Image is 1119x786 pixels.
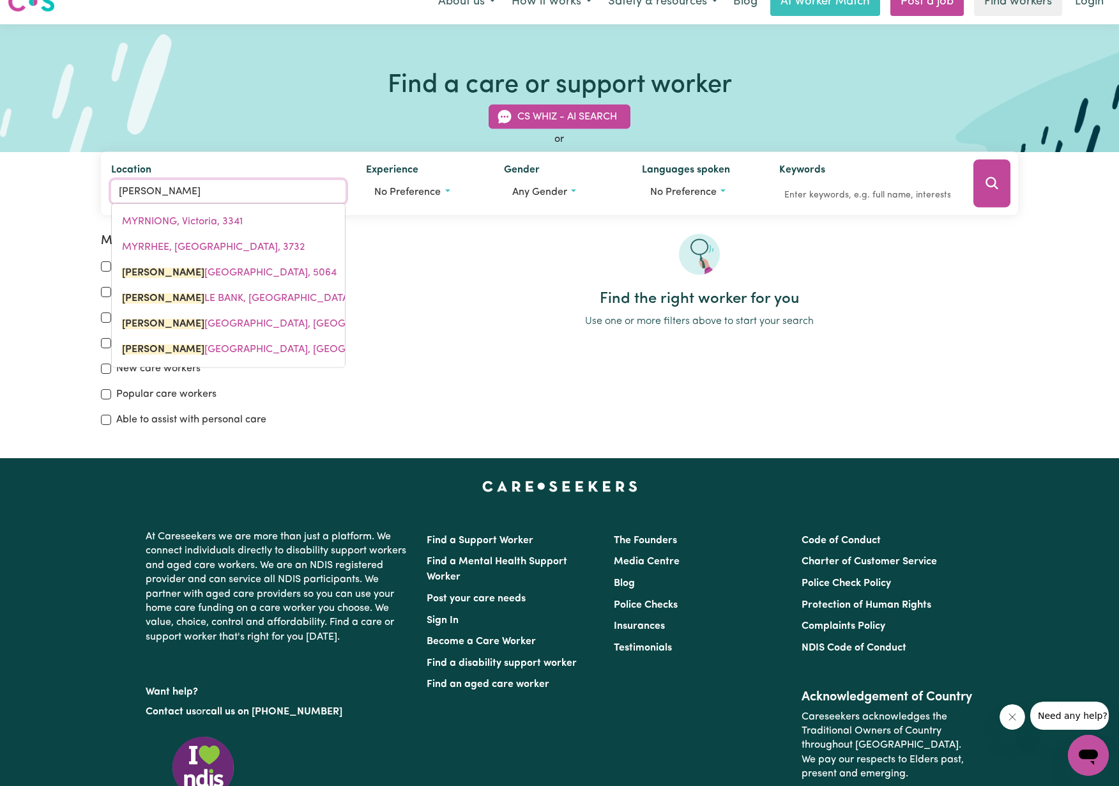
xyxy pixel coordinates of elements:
[614,557,680,567] a: Media Centre
[802,621,885,631] a: Complaints Policy
[122,319,444,329] span: [GEOGRAPHIC_DATA], [GEOGRAPHIC_DATA], 2469
[112,209,345,235] a: MYRNIONG, Victoria, 3341
[650,187,717,197] span: No preference
[381,290,1018,309] h2: Find the right worker for you
[802,600,931,610] a: Protection of Human Rights
[388,70,732,101] h1: Find a care or support worker
[206,707,342,717] a: call us on [PHONE_NUMBER]
[802,536,881,546] a: Code of Conduct
[512,187,567,197] span: Any gender
[112,260,345,286] a: MYRTLE BANK, South Australia, 5064
[427,594,526,604] a: Post your care needs
[122,319,204,329] mark: [PERSON_NAME]
[112,235,345,260] a: MYRRHEE, Victoria, 3732
[802,643,906,653] a: NDIS Code of Conduct
[381,314,1018,329] p: Use one or more filters above to start your search
[111,162,151,180] label: Location
[122,217,243,227] span: MYRNIONG, Victoria, 3341
[116,412,266,428] label: Able to assist with personal care
[366,162,418,180] label: Experience
[614,643,672,653] a: Testimonials
[101,132,1018,147] div: or
[614,536,677,546] a: The Founders
[973,160,1010,208] button: Search
[101,234,365,249] h2: More filters:
[122,268,204,278] mark: [PERSON_NAME]
[122,344,204,355] mark: [PERSON_NAME]
[427,658,577,668] a: Find a disability support worker
[614,600,678,610] a: Police Checks
[146,700,411,724] p: or
[802,690,973,705] h2: Acknowledgement of Country
[489,105,630,129] button: CS Whiz - AI Search
[614,621,665,631] a: Insurances
[427,536,533,546] a: Find a Support Worker
[146,707,196,717] a: Contact us
[146,525,411,649] p: At Careseekers we are more than just a platform. We connect individuals directly to disability su...
[146,680,411,699] p: Want help?
[779,185,955,205] input: Enter keywords, e.g. full name, interests
[1000,704,1025,730] iframe: Close message
[427,615,459,626] a: Sign In
[122,242,305,252] span: MYRRHEE, [GEOGRAPHIC_DATA], 3732
[122,268,337,278] span: [GEOGRAPHIC_DATA], 5064
[374,187,441,197] span: No preference
[802,557,937,567] a: Charter of Customer Service
[112,286,345,311] a: MYRTLE BANK, Tasmania, 7259
[427,636,536,647] a: Become a Care Worker
[122,293,379,304] span: LE BANK, [GEOGRAPHIC_DATA], 7259
[482,481,637,491] a: Careseekers home page
[112,337,345,362] a: MYRTLE CREEK, Victoria, 3551
[779,162,825,180] label: Keywords
[802,578,891,589] a: Police Check Policy
[642,180,759,204] button: Worker language preferences
[427,679,549,690] a: Find an aged care worker
[112,311,345,337] a: MYRTLE CREEK, New South Wales, 2469
[111,203,346,368] div: menu-options
[122,344,442,355] span: [GEOGRAPHIC_DATA], [GEOGRAPHIC_DATA], 3551
[122,293,204,304] mark: [PERSON_NAME]
[366,180,483,204] button: Worker experience options
[116,387,217,402] label: Popular care workers
[1068,735,1109,776] iframe: Button to launch messaging window
[614,578,635,589] a: Blog
[504,162,540,180] label: Gender
[504,180,621,204] button: Worker gender preference
[642,162,730,180] label: Languages spoken
[116,361,201,376] label: New care workers
[427,557,567,582] a: Find a Mental Health Support Worker
[111,180,346,203] input: Enter a suburb
[1030,702,1109,730] iframe: Message from company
